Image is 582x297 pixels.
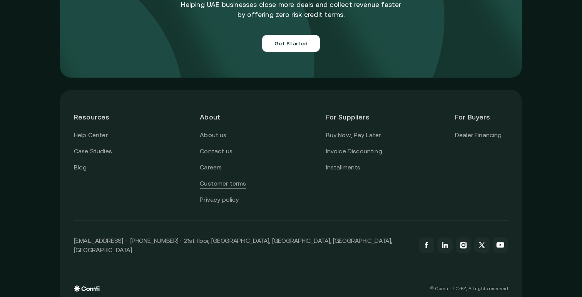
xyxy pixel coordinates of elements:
img: comfi logo [74,285,100,292]
a: Help Center [74,130,108,140]
a: Careers [200,163,222,173]
header: For Buyers [455,104,508,130]
a: Buy Now, Pay Later [326,130,381,140]
a: Invoice Discounting [326,146,382,156]
p: [EMAIL_ADDRESS] · [PHONE_NUMBER] · 21st floor, [GEOGRAPHIC_DATA], [GEOGRAPHIC_DATA], [GEOGRAPHIC_... [74,236,411,254]
header: About [200,104,253,130]
button: Get Started [262,35,320,52]
a: About us [200,130,226,140]
p: © Comfi L.L.C-FZ, All rights reserved [430,286,508,291]
a: Contact us [200,146,232,156]
header: Resources [74,104,127,130]
a: Blog [74,163,87,173]
a: Case Studies [74,146,112,156]
a: Dealer Financing [455,130,502,140]
a: Privacy policy [200,195,239,205]
a: Customer terms [200,179,246,189]
a: Installments [326,163,361,173]
header: For Suppliers [326,104,382,130]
